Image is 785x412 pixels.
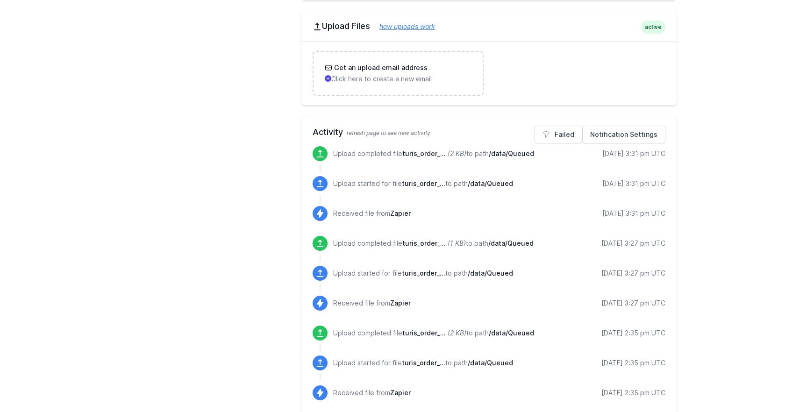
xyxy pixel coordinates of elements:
i: (2 KB) [448,149,466,157]
i: (2 KB) [448,329,466,337]
a: how uploads work [370,22,435,30]
span: turis_order_000006.csv [402,359,445,367]
span: Zapier [390,389,411,397]
span: /data/Queued [468,359,513,367]
div: [DATE] 3:31 pm UTC [602,209,665,218]
span: /data/Queued [468,269,513,277]
h2: Activity [313,126,665,139]
div: [DATE] 2:35 pm UTC [601,358,665,368]
p: Received file from [333,388,411,398]
p: Received file from [333,209,411,218]
i: (1 KB) [448,239,466,247]
div: [DATE] 3:27 pm UTC [601,269,665,278]
p: Received file from [333,298,411,308]
span: /data/Queued [468,179,513,187]
span: turis_order_000007.csv [402,239,446,247]
h3: Get an upload email address [332,63,428,72]
p: Upload started for file to path [333,269,513,278]
div: [DATE] 3:27 pm UTC [601,239,665,248]
div: [DATE] 2:35 pm UTC [601,388,665,398]
div: [DATE] 2:35 pm UTC [601,328,665,338]
a: Notification Settings [582,126,665,143]
iframe: Drift Widget Chat Controller [738,365,774,401]
div: [DATE] 3:27 pm UTC [601,298,665,308]
span: turis_order_000006.csv [402,329,446,337]
p: Upload completed file to path [333,239,534,248]
span: Zapier [390,299,411,307]
p: Upload started for file to path [333,179,513,188]
p: Upload completed file to path [333,328,534,338]
span: /data/Queued [488,239,534,247]
span: Zapier [390,209,411,217]
span: refresh page to see new activity [347,129,430,136]
p: Upload completed file to path [333,149,534,158]
span: active [641,21,665,34]
a: Failed [535,126,582,143]
h2: Upload Files [313,21,665,32]
span: turis_order_000007.csv [402,269,445,277]
p: Click here to create a new email [325,74,471,84]
span: turis_order_000008.csv [402,179,445,187]
div: [DATE] 3:31 pm UTC [602,149,665,158]
a: Get an upload email address Click here to create a new email [314,52,482,95]
span: /data/Queued [489,329,534,337]
span: /data/Queued [489,149,534,157]
div: [DATE] 3:31 pm UTC [602,179,665,188]
span: turis_order_000008.csv [402,149,446,157]
p: Upload started for file to path [333,358,513,368]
